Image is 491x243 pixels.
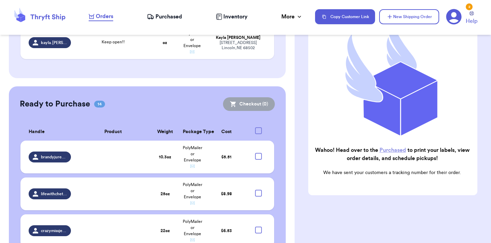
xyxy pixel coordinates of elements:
strong: 10.3 oz [159,155,171,159]
th: Product [75,123,151,141]
span: Purchased [155,13,182,21]
strong: 25 oz [161,192,170,196]
span: lifewithchetians [41,191,67,197]
span: Inventory [223,13,248,21]
p: We have sent your customers a tracking number for their order. [314,169,471,176]
div: 2 [466,3,473,10]
span: $ 6.53 [221,229,232,233]
span: 14 [94,101,105,108]
span: $ 5.51 [221,155,232,159]
span: Handle [29,128,45,135]
span: Orders [96,12,113,20]
button: Checkout (0) [223,97,275,111]
th: Package Type [179,123,206,141]
button: New Shipping Order [379,9,439,24]
a: Orders [89,12,113,21]
h2: Wahoo! Head over to the to print your labels, view order details, and schedule pickups! [314,146,471,162]
span: PolyMailer or Envelope ✉️ [183,146,202,168]
span: Keep open!! [102,40,125,44]
a: Purchased [380,147,406,153]
strong: oz [163,41,167,45]
a: Inventory [216,13,248,21]
div: Kayla [PERSON_NAME] [210,35,266,40]
span: PolyMailer or Envelope ✉️ [183,219,202,242]
span: crazymissjenna [41,228,67,233]
span: Help [466,17,477,25]
span: $ 8.98 [221,192,232,196]
span: kayla.[PERSON_NAME] [41,40,67,45]
span: PolyMailer or Envelope ✉️ [183,183,202,205]
strong: 22 oz [161,229,170,233]
a: Help [466,11,477,25]
span: brandyjurevitz [41,154,67,160]
a: Purchased [147,13,182,21]
div: More [281,13,303,21]
th: Cost [206,123,247,141]
h2: Ready to Purchase [20,99,90,110]
div: [STREET_ADDRESS] Lincoln , NE 68502 [210,40,266,51]
button: Copy Customer Link [315,9,375,24]
a: 2 [446,9,462,25]
th: Weight [151,123,179,141]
